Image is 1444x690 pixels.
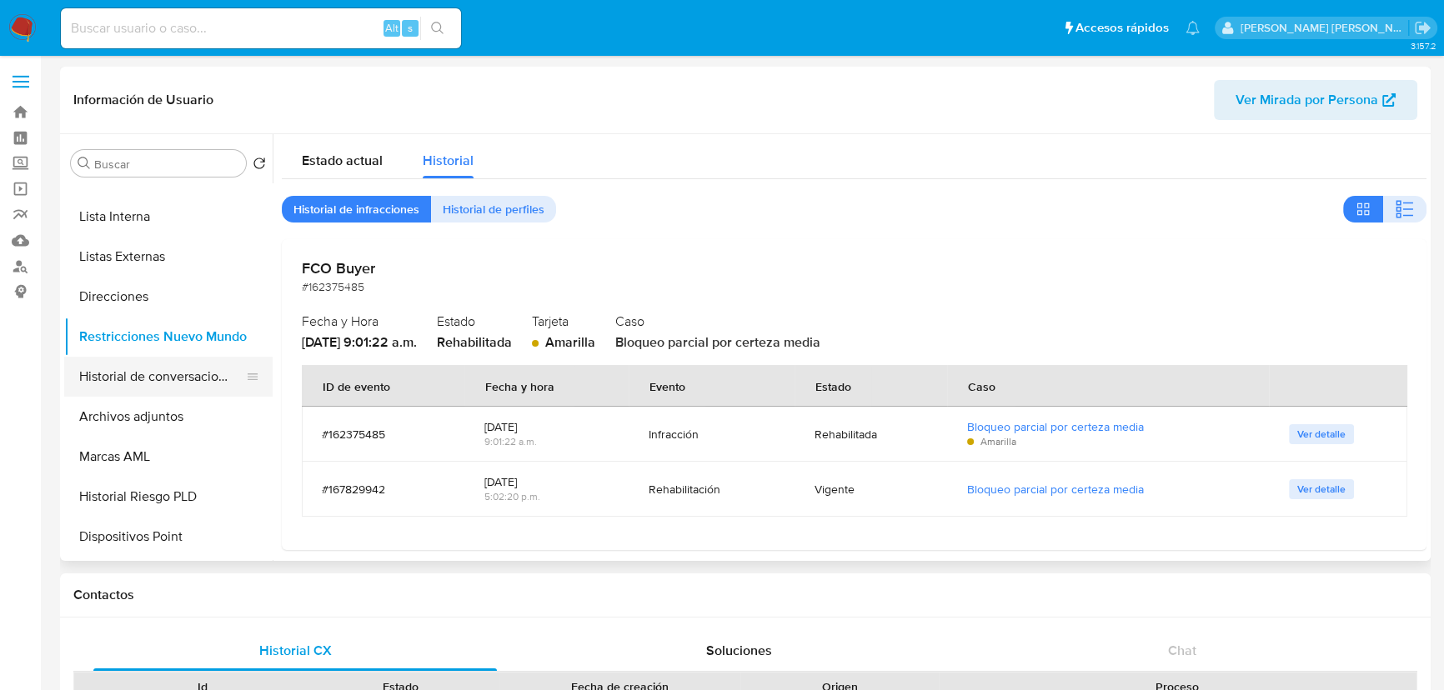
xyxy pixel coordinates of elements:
input: Buscar [94,157,239,172]
span: Accesos rápidos [1075,19,1169,37]
span: Historial CX [258,641,331,660]
span: s [408,20,413,36]
button: Dispositivos Point [64,517,273,557]
a: Notificaciones [1186,21,1200,35]
button: search-icon [420,17,454,40]
h1: Contactos [73,587,1417,603]
input: Buscar usuario o caso... [61,17,461,39]
button: Direcciones [64,277,273,317]
p: michelleangelica.rodriguez@mercadolibre.com.mx [1241,20,1409,36]
span: Alt [385,20,399,36]
button: Historial Riesgo PLD [64,477,273,517]
span: Chat [1168,641,1196,660]
button: Archivos adjuntos [64,397,273,437]
button: Marcas AML [64,437,273,477]
button: Ver Mirada por Persona [1214,80,1417,120]
button: Lista Interna [64,197,273,237]
a: Salir [1414,19,1431,37]
button: Historial de conversaciones [64,357,259,397]
span: Soluciones [705,641,771,660]
button: Volver al orden por defecto [253,157,266,175]
button: Restricciones Nuevo Mundo [64,317,273,357]
button: Buscar [78,157,91,170]
span: Ver Mirada por Persona [1236,80,1378,120]
h1: Información de Usuario [73,92,213,108]
button: Información de accesos [64,557,273,597]
button: Listas Externas [64,237,273,277]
